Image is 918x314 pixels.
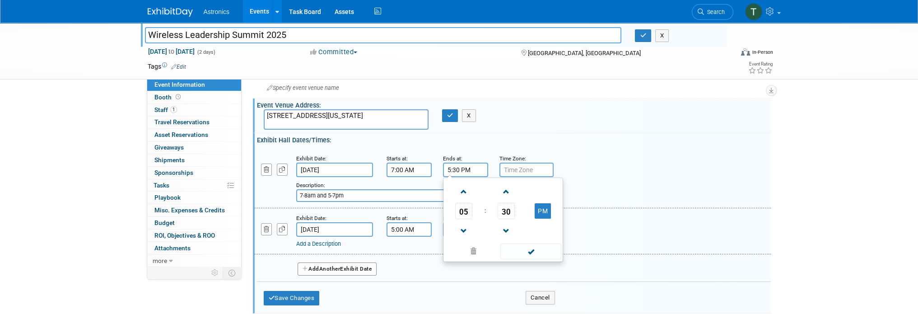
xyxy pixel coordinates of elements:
span: Astronics [204,8,230,15]
small: Starts at: [387,155,408,162]
a: Clear selection [445,245,501,258]
div: Exhibit Hall Dates/Times: [257,133,771,145]
div: Event Format [680,47,773,61]
td: : [483,203,488,219]
td: Personalize Event Tab Strip [207,267,223,279]
a: Tasks [147,179,241,192]
span: Attachments [154,244,191,252]
input: Description [296,189,553,202]
button: PM [535,203,551,219]
a: Decrement Hour [455,219,472,242]
span: Specify event venue name [267,84,339,91]
span: Booth not reserved yet [174,94,182,100]
a: Giveaways [147,141,241,154]
span: ROI, Objectives & ROO [154,232,215,239]
a: Edit [171,64,186,70]
a: Search [692,4,733,20]
span: Shipments [154,156,185,164]
span: [DATE] [DATE] [148,47,195,56]
button: X [462,109,476,122]
span: Another [319,266,340,272]
span: Booth [154,94,182,101]
img: ExhibitDay [148,8,193,17]
small: Description: [296,182,325,188]
a: Playbook [147,192,241,204]
input: Date [296,222,373,237]
span: Staff [154,106,177,113]
div: Event Venue Address: [257,98,771,110]
button: X [655,29,669,42]
a: more [147,255,241,267]
a: Budget [147,217,241,229]
a: Increment Minute [498,180,515,203]
span: [GEOGRAPHIC_DATA], [GEOGRAPHIC_DATA] [528,50,641,56]
a: Event Information [147,79,241,91]
span: Pick Hour [455,203,472,219]
button: Cancel [526,291,555,305]
button: Committed [307,47,361,57]
a: Decrement Minute [498,219,515,242]
div: Event Rating [748,62,772,66]
span: Search [704,9,725,15]
span: Sponsorships [154,169,193,176]
a: Increment Hour [455,180,472,203]
button: AddAnotherExhibit Date [298,262,377,276]
span: Tasks [154,182,169,189]
a: Sponsorships [147,167,241,179]
input: End Time [443,163,488,177]
a: Misc. Expenses & Credits [147,204,241,216]
span: Misc. Expenses & Credits [154,206,225,214]
span: 1 [170,106,177,113]
a: Staff1 [147,104,241,116]
img: Tiffany Branin [745,3,762,20]
a: Done [499,246,562,258]
span: Travel Reservations [154,118,210,126]
span: Pick Minute [498,203,515,219]
a: Asset Reservations [147,129,241,141]
td: Toggle Event Tabs [223,267,241,279]
span: Budget [154,219,175,226]
button: Save Changes [264,291,320,305]
input: Start Time [387,163,432,177]
a: Attachments [147,242,241,254]
small: Ends at: [443,155,462,162]
span: Giveaways [154,144,184,151]
span: more [153,257,167,264]
a: Travel Reservations [147,116,241,128]
small: Starts at: [387,215,408,221]
span: Asset Reservations [154,131,208,138]
small: Exhibit Date: [296,215,326,221]
input: Start Time [387,222,432,237]
span: to [167,48,176,55]
a: Booth [147,91,241,103]
div: In-Person [751,49,773,56]
input: Time Zone [499,163,554,177]
span: Playbook [154,194,181,201]
small: Time Zone: [499,155,526,162]
a: ROI, Objectives & ROO [147,230,241,242]
img: Format-Inperson.png [741,48,750,56]
input: Date [296,163,373,177]
span: (2 days) [196,49,215,55]
span: Event Information [154,81,205,88]
a: Shipments [147,154,241,166]
small: Exhibit Date: [296,155,326,162]
td: Tags [148,62,186,71]
a: Add a Description [296,240,341,247]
